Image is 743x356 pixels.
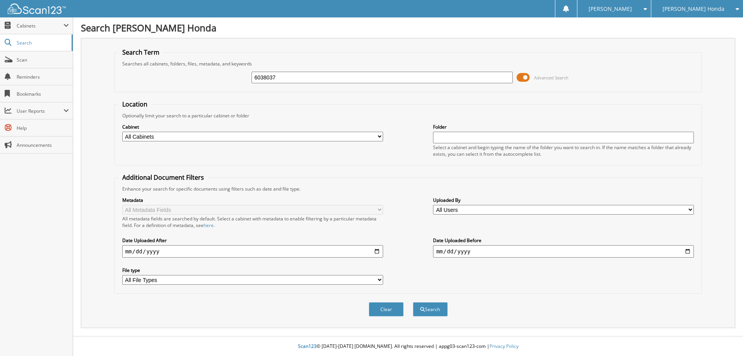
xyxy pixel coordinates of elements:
a: here [204,222,214,229]
span: Announcements [17,142,69,148]
button: Search [413,302,448,316]
label: Date Uploaded Before [433,237,694,244]
input: end [433,245,694,258]
span: [PERSON_NAME] Honda [663,7,724,11]
input: start [122,245,383,258]
div: © [DATE]-[DATE] [DOMAIN_NAME]. All rights reserved | appg03-scan123-com | [73,337,743,356]
button: Clear [369,302,404,316]
a: Privacy Policy [490,343,519,349]
legend: Search Term [118,48,163,57]
div: All metadata fields are searched by default. Select a cabinet with metadata to enable filtering b... [122,215,383,229]
div: Optionally limit your search to a particular cabinet or folder [118,112,698,119]
span: User Reports [17,108,63,114]
span: Reminders [17,74,69,80]
div: Searches all cabinets, folders, files, metadata, and keywords [118,60,698,67]
label: File type [122,267,383,273]
img: scan123-logo-white.svg [8,3,66,14]
span: Cabinets [17,22,63,29]
span: Bookmarks [17,91,69,97]
legend: Additional Document Filters [118,173,208,182]
span: Help [17,125,69,131]
label: Folder [433,124,694,130]
iframe: Chat Widget [704,319,743,356]
label: Uploaded By [433,197,694,203]
span: Advanced Search [534,75,568,81]
div: Enhance your search for specific documents using filters such as date and file type. [118,186,698,192]
label: Metadata [122,197,383,203]
label: Cabinet [122,124,383,130]
span: Scan123 [298,343,317,349]
span: Search [17,40,68,46]
span: Scan [17,57,69,63]
h1: Search [PERSON_NAME] Honda [81,21,735,34]
legend: Location [118,100,151,108]
label: Date Uploaded After [122,237,383,244]
div: Select a cabinet and begin typing the name of the folder you want to search in. If the name match... [433,144,694,157]
span: [PERSON_NAME] [589,7,632,11]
